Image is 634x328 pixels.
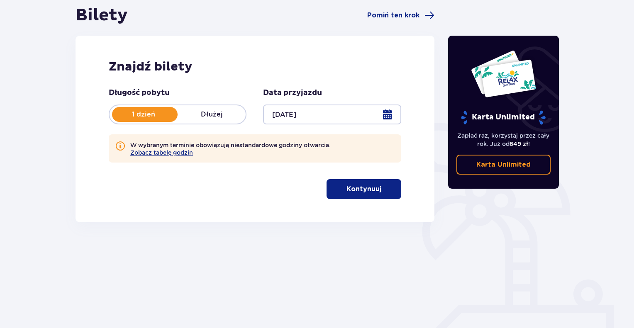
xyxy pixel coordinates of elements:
[471,50,536,98] img: Dwie karty całoroczne do Suntago z napisem 'UNLIMITED RELAX', na białym tle z tropikalnymi liśćmi...
[456,155,551,175] a: Karta Unlimited
[178,110,246,119] p: Dłużej
[76,5,128,26] h1: Bilety
[130,141,331,156] p: W wybranym terminie obowiązują niestandardowe godziny otwarcia.
[109,59,401,75] h2: Znajdź bilety
[109,88,170,98] p: Długość pobytu
[367,10,434,20] a: Pomiń ten krok
[130,149,193,156] button: Zobacz tabelę godzin
[263,88,322,98] p: Data przyjazdu
[327,179,401,199] button: Kontynuuj
[346,185,381,194] p: Kontynuuj
[460,110,546,125] p: Karta Unlimited
[510,141,528,147] span: 649 zł
[110,110,178,119] p: 1 dzień
[367,11,419,20] span: Pomiń ten krok
[456,131,551,148] p: Zapłać raz, korzystaj przez cały rok. Już od !
[476,160,531,169] p: Karta Unlimited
